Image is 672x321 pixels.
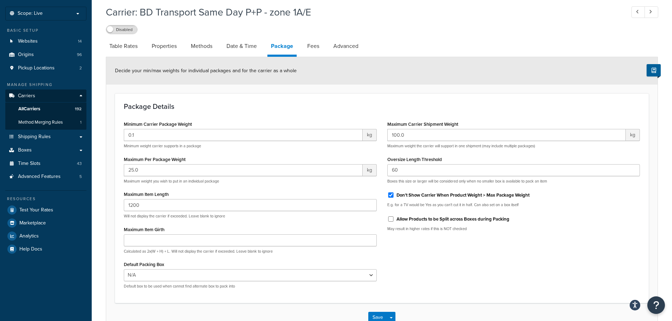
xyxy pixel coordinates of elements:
[18,93,35,99] span: Carriers
[18,11,43,17] span: Scope: Live
[363,129,377,141] span: kg
[5,48,86,61] li: Origins
[124,179,377,184] p: Maximum weight you wish to put in an individual package
[5,27,86,33] div: Basic Setup
[124,157,186,162] label: Maximum Per Package Weight
[106,25,137,34] label: Disabled
[106,5,618,19] h1: Carrier: BD Transport Same Day P+P - zone 1A/E
[124,227,164,232] label: Maximum Item Girth
[148,38,180,55] a: Properties
[77,52,82,58] span: 96
[647,296,665,314] button: Open Resource Center
[124,122,192,127] label: Minimum Carrier Package Weight
[5,170,86,183] a: Advanced Features5
[5,144,86,157] a: Boxes
[387,157,442,162] label: Oversize Length Threshold
[5,230,86,242] a: Analytics
[644,6,658,18] a: Next Record
[19,207,53,213] span: Test Your Rates
[18,106,40,112] span: All Carriers
[5,35,86,48] a: Websites14
[18,161,41,167] span: Time Slots
[223,38,260,55] a: Date & Time
[18,38,38,44] span: Websites
[5,116,86,129] li: Method Merging Rules
[5,35,86,48] li: Websites
[106,38,141,55] a: Table Rates
[5,170,86,183] li: Advanced Features
[387,202,640,208] p: E.g. for a TV would be Yes as you can't cut it in half. Can also set on a box itself
[396,192,529,198] label: Don't Show Carrier When Product Weight > Max Package Weight
[79,174,82,180] span: 5
[19,233,39,239] span: Analytics
[5,217,86,229] a: Marketplace
[5,62,86,75] li: Pickup Locations
[5,130,86,143] a: Shipping Rules
[5,116,86,129] a: Method Merging Rules1
[124,214,377,219] p: Will not display the carrier if exceeded. Leave blank to ignore
[5,157,86,170] li: Time Slots
[80,119,81,125] span: 1
[5,62,86,75] a: Pickup Locations2
[19,220,46,226] span: Marketplace
[187,38,216,55] a: Methods
[78,38,82,44] span: 14
[387,122,458,127] label: Maximum Carrier Shipment Weight
[631,6,645,18] a: Previous Record
[387,143,640,149] p: Maximum weight the carrier will support in one shipment (may include multiple packages)
[5,89,86,103] a: Carriers
[79,65,82,71] span: 2
[124,249,377,254] p: Calculated as 2x(W + H) + L. Will not display the carrier if exceeded. Leave blank to ignore
[267,38,297,57] a: Package
[19,246,42,252] span: Help Docs
[18,147,32,153] span: Boxes
[363,164,377,176] span: kg
[124,192,169,197] label: Maximum Item Length
[124,143,377,149] p: Minimum weight carrier supports in a package
[647,64,661,76] button: Show Help Docs
[77,161,82,167] span: 43
[304,38,323,55] a: Fees
[75,106,81,112] span: 192
[330,38,362,55] a: Advanced
[387,179,640,184] p: Boxes this size or larger will be considered only when no smaller box is available to pack an item
[18,65,55,71] span: Pickup Locations
[5,157,86,170] a: Time Slots43
[124,103,640,110] h3: Package Details
[396,216,509,222] label: Allow Products to be Split across Boxes during Packing
[626,129,640,141] span: kg
[115,67,297,74] span: Decide your min/max weights for individual packages and for the carrier as a whole
[5,243,86,255] a: Help Docs
[124,262,164,267] label: Default Packing Box
[124,284,377,289] p: Default box to be used when cannot find alternate box to pack into
[5,196,86,202] div: Resources
[18,134,51,140] span: Shipping Rules
[5,89,86,130] li: Carriers
[387,226,640,232] p: May result in higher rates if this is NOT checked
[18,52,34,58] span: Origins
[5,103,86,116] a: AllCarriers192
[18,174,61,180] span: Advanced Features
[5,48,86,61] a: Origins96
[5,204,86,216] a: Test Your Rates
[18,119,63,125] span: Method Merging Rules
[5,82,86,88] div: Manage Shipping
